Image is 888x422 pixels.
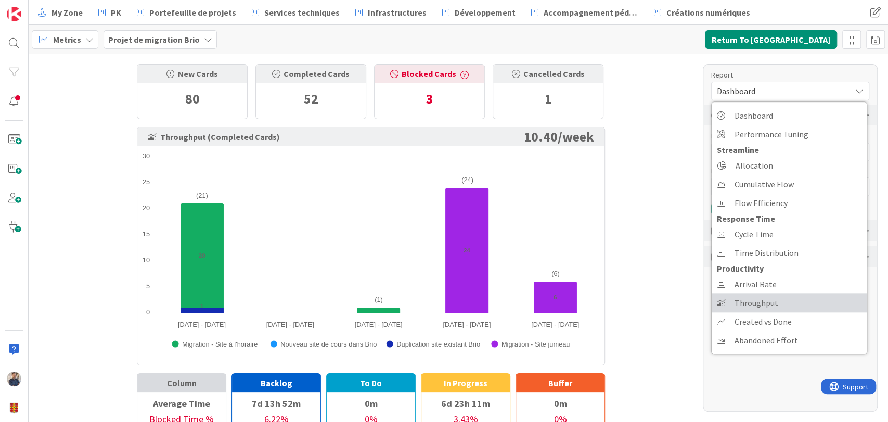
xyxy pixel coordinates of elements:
[182,340,258,348] text: Migration - Site à l'horaire
[712,262,867,275] div: Productivity
[531,321,579,328] text: [DATE] - [DATE]
[52,6,83,19] span: My Zone
[443,321,491,328] text: [DATE] - [DATE]
[355,321,403,328] text: [DATE] - [DATE]
[493,65,603,83] div: Cancelled Cards
[735,333,798,348] span: Abandoned Effort
[256,65,366,83] div: Completed Cards
[735,314,792,329] span: Created vs Done
[22,2,47,14] span: Support
[524,133,594,141] span: 10.40 / week
[327,394,415,412] div: 0m
[146,282,150,290] text: 5
[149,6,236,19] span: Portefeuille de projets
[131,3,242,22] a: Portefeuille de projets
[735,195,788,211] span: Flow Efficiency
[712,212,867,225] div: Response Time
[666,6,750,19] span: Créations numériques
[712,225,867,244] a: Cycle Time
[735,226,774,242] span: Cycle Time
[436,3,522,22] a: Développement
[712,175,867,194] a: Cumulative Flow
[516,374,604,392] div: Buffer
[280,340,377,348] text: Nouveau site de cours dans Brio
[421,374,510,392] div: In Progress
[712,244,867,262] a: Time Distribution
[712,331,867,350] a: Abandoned Effort
[232,394,320,412] div: 7d 13h 52m
[137,374,226,392] div: Column
[375,83,484,114] div: 3
[464,247,470,253] text: 24
[525,3,645,22] a: Accompagnement pédagogique
[375,296,383,303] text: (1)
[196,191,208,199] text: (21)
[455,6,516,19] span: Développement
[544,6,638,19] span: Accompagnement pédagogique
[137,65,247,83] div: New Cards
[143,256,150,264] text: 10
[143,152,150,160] text: 30
[143,204,150,212] text: 20
[246,3,346,22] a: Services techniques
[200,303,203,309] text: 1
[712,144,867,156] div: Streamline
[735,295,778,311] span: Throughput
[712,293,867,312] a: Throughput
[264,6,340,19] span: Services techniques
[712,275,867,293] a: Arrival Rate
[111,6,121,19] span: PK
[108,34,200,45] b: Projet de migration Brio
[712,106,867,125] a: Dashboard
[516,394,604,412] div: 0m
[178,321,226,328] text: [DATE] - [DATE]
[143,178,150,186] text: 25
[199,252,205,259] text: 20
[327,374,415,392] div: To Do
[32,3,89,22] a: My Zone
[712,312,867,331] a: Created vs Done
[735,276,777,292] span: Arrival Rate
[736,158,773,173] span: Allocation
[143,230,150,238] text: 15
[712,156,867,175] a: Allocation
[368,6,427,19] span: Infrastructures
[648,3,756,22] a: Créations numériques
[148,133,280,141] span: Throughput (Completed Cards)
[349,3,433,22] a: Infrastructures
[735,108,773,123] span: Dashboard
[92,3,127,22] a: PK
[232,374,320,392] div: Backlog
[712,125,867,144] a: Performance Tuning
[717,84,846,98] span: Dashboard
[375,65,484,83] div: Blocked Cards
[137,83,247,114] div: 80
[551,270,560,277] text: (6)
[53,33,81,46] span: Metrics
[554,294,557,300] text: 6
[256,83,366,114] div: 52
[493,83,603,114] div: 1
[735,126,808,142] span: Performance Tuning
[266,321,314,328] text: [DATE] - [DATE]
[146,308,150,316] text: 0
[735,176,794,192] span: Cumulative Flow
[711,70,859,81] div: Report
[137,394,226,412] div: Average Time
[7,7,21,21] img: Visit kanbanzone.com
[712,194,867,212] a: Flow Efficiency
[7,372,21,386] img: MW
[396,340,480,348] text: Duplication site existant Brio
[501,340,570,348] text: Migration - Site jumeau
[735,245,799,261] span: Time Distribution
[7,401,21,415] img: avatar
[421,394,510,412] div: 6d 23h 11m
[461,176,473,184] text: (24)
[705,30,837,49] button: Return To [GEOGRAPHIC_DATA]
